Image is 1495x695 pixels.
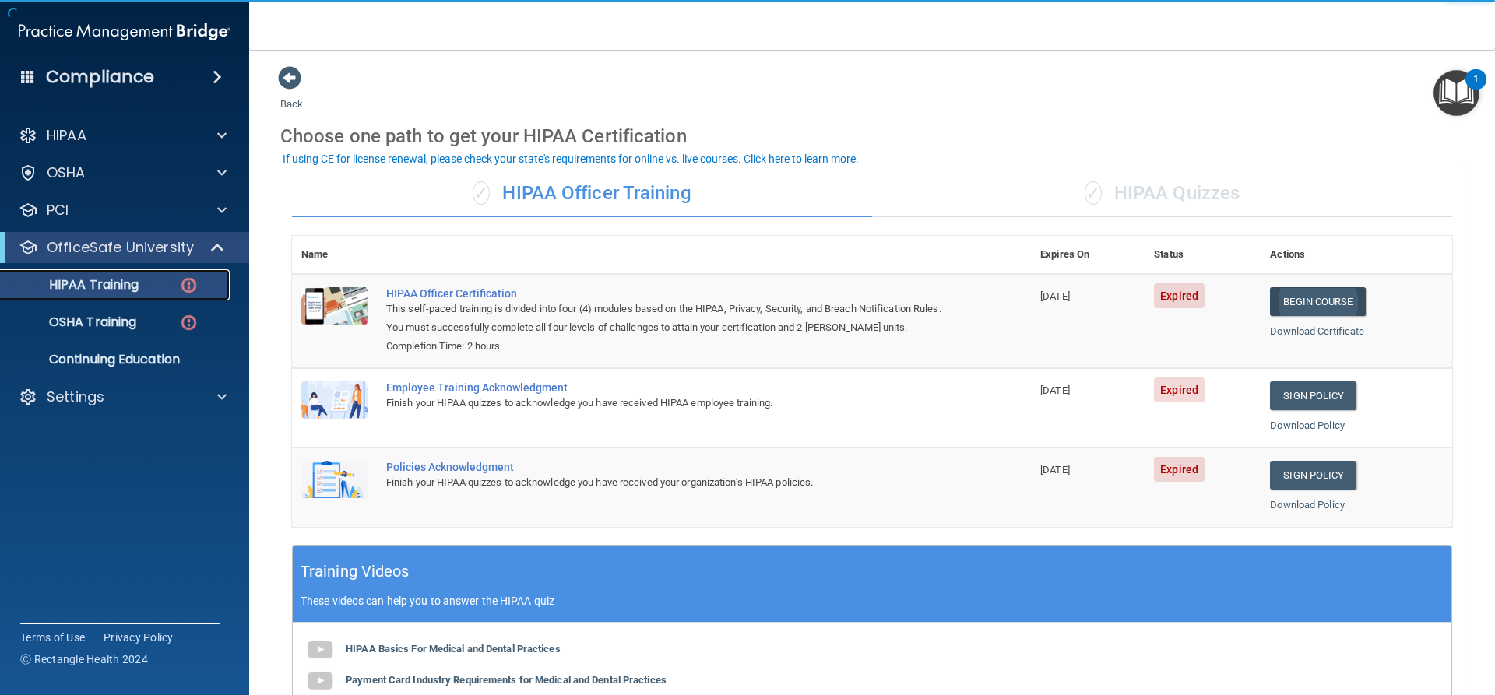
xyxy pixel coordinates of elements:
a: Back [280,79,303,110]
a: Privacy Policy [104,630,174,645]
b: HIPAA Basics For Medical and Dental Practices [346,643,561,655]
p: OSHA [47,163,86,182]
span: Ⓒ Rectangle Health 2024 [20,651,148,667]
h5: Training Videos [301,558,410,585]
h4: Compliance [46,66,154,88]
a: OSHA [19,163,227,182]
b: Payment Card Industry Requirements for Medical and Dental Practices [346,674,667,686]
div: Choose one path to get your HIPAA Certification [280,114,1464,159]
span: [DATE] [1040,384,1070,396]
p: Settings [47,388,104,406]
a: Sign Policy [1270,461,1356,490]
a: PCI [19,201,227,219]
a: HIPAA Officer Certification [386,287,953,300]
div: HIPAA Officer Training [292,170,872,217]
p: HIPAA [47,126,86,145]
a: HIPAA [19,126,227,145]
div: HIPAA Quizzes [872,170,1452,217]
div: This self-paced training is divided into four (4) modules based on the HIPAA, Privacy, Security, ... [386,300,953,337]
th: Name [292,236,377,274]
button: If using CE for license renewal, please check your state's requirements for online vs. live cours... [280,151,861,167]
a: Download Certificate [1270,325,1364,337]
a: Terms of Use [20,630,85,645]
button: Open Resource Center, 1 new notification [1433,70,1479,116]
div: Policies Acknowledgment [386,461,953,473]
th: Actions [1261,236,1452,274]
a: Begin Course [1270,287,1365,316]
th: Status [1145,236,1261,274]
a: OfficeSafe University [19,238,226,257]
img: PMB logo [19,16,230,47]
a: Settings [19,388,227,406]
p: OSHA Training [10,314,136,330]
iframe: Drift Widget Chat Controller [1226,584,1476,647]
div: Employee Training Acknowledgment [386,381,953,394]
span: [DATE] [1040,290,1070,302]
span: ✓ [1085,181,1102,205]
div: Completion Time: 2 hours [386,337,953,356]
span: Expired [1154,377,1205,402]
div: Finish your HIPAA quizzes to acknowledge you have received your organization’s HIPAA policies. [386,473,953,492]
p: OfficeSafe University [47,238,194,257]
div: Finish your HIPAA quizzes to acknowledge you have received HIPAA employee training. [386,394,953,412]
p: Continuing Education [10,352,223,367]
span: ✓ [473,181,490,205]
th: Expires On [1031,236,1145,274]
span: Expired [1154,283,1205,308]
div: If using CE for license renewal, please check your state's requirements for online vs. live cours... [283,153,859,164]
p: HIPAA Training [10,277,139,293]
span: [DATE] [1040,464,1070,476]
p: PCI [47,201,69,219]
a: Sign Policy [1270,381,1356,410]
p: These videos can help you to answer the HIPAA quiz [301,595,1444,607]
span: Expired [1154,457,1205,482]
a: Download Policy [1270,499,1345,511]
img: gray_youtube_icon.38fcd6cc.png [304,634,336,665]
a: Download Policy [1270,419,1345,431]
div: 1 [1473,79,1479,100]
img: danger-circle.6113f641.png [179,276,199,295]
img: danger-circle.6113f641.png [179,313,199,332]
